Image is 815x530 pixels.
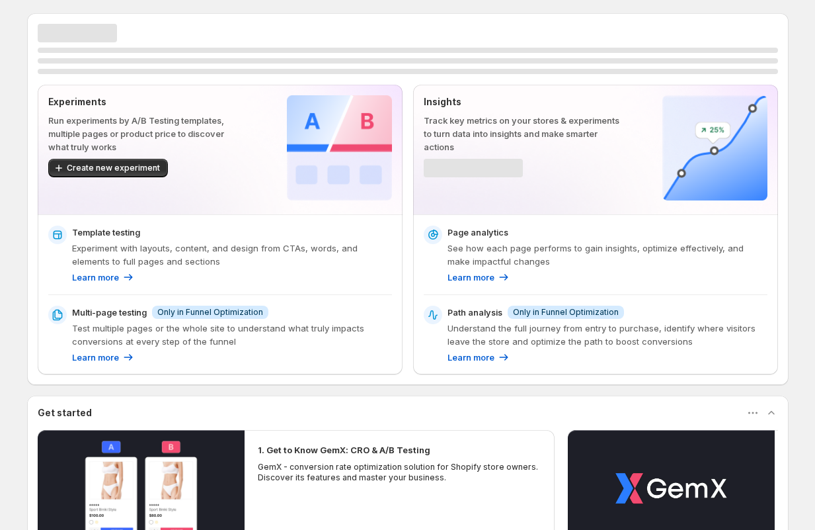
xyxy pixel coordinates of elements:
p: Track key metrics on your stores & experiments to turn data into insights and make smarter actions [424,114,620,154]
button: Create new experiment [48,159,168,177]
a: Learn more [72,271,135,284]
p: Path analysis [447,306,502,319]
p: Experiment with layouts, content, and design from CTAs, words, and elements to full pages and sec... [72,242,392,268]
h3: Get started [38,406,92,420]
a: Learn more [72,351,135,364]
p: Experiments [48,95,245,109]
a: Learn more [447,271,510,284]
p: Learn more [447,271,494,284]
a: Learn more [447,351,510,364]
span: Only in Funnel Optimization [513,307,619,318]
img: Experiments [287,95,392,200]
p: Insights [424,95,620,109]
p: Learn more [72,351,119,364]
p: Test multiple pages or the whole site to understand what truly impacts conversions at every step ... [72,322,392,348]
span: Create new experiment [67,163,160,173]
p: See how each page performs to gain insights, optimize effectively, and make impactful changes [447,242,767,268]
img: Insights [662,95,767,200]
p: Multi-page testing [72,306,147,319]
p: Run experiments by A/B Testing templates, multiple pages or product price to discover what truly ... [48,114,245,154]
p: GemX - conversion rate optimization solution for Shopify store owners. Discover its features and ... [258,462,542,483]
p: Learn more [447,351,494,364]
span: Only in Funnel Optimization [157,307,263,318]
p: Learn more [72,271,119,284]
p: Understand the full journey from entry to purchase, identify where visitors leave the store and o... [447,322,767,348]
p: Template testing [72,226,140,239]
p: Page analytics [447,226,508,239]
h2: 1. Get to Know GemX: CRO & A/B Testing [258,443,430,457]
